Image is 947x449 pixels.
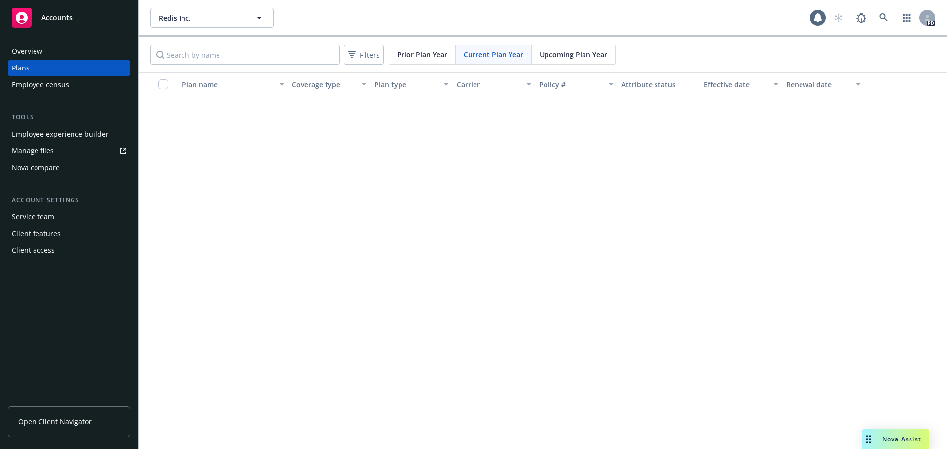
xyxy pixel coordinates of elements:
span: Filters [360,50,380,60]
div: Account settings [8,195,130,205]
button: Redis Inc. [150,8,274,28]
a: Switch app [897,8,916,28]
a: Service team [8,209,130,225]
button: Plan name [178,72,288,96]
div: Employee census [12,77,69,93]
div: Coverage type [292,79,356,90]
div: Attribute status [621,79,696,90]
button: Carrier [453,72,535,96]
span: Filters [346,48,382,62]
a: Manage files [8,143,130,159]
a: Nova compare [8,160,130,175]
div: Employee experience builder [12,126,109,142]
a: Employee census [8,77,130,93]
div: Client features [12,226,61,242]
button: Effective date [700,72,782,96]
span: Upcoming Plan Year [540,49,607,60]
span: Open Client Navigator [18,416,92,427]
div: Effective date [704,79,767,90]
input: Select all [158,79,168,89]
button: Renewal date [782,72,865,96]
div: Carrier [457,79,520,90]
div: Plans [12,60,30,76]
span: Prior Plan Year [397,49,447,60]
button: Attribute status [618,72,700,96]
button: Coverage type [288,72,370,96]
span: Redis Inc. [159,13,244,23]
button: Policy # [535,72,618,96]
div: Tools [8,112,130,122]
div: Plan name [182,79,273,90]
div: Policy # [539,79,603,90]
a: Overview [8,43,130,59]
div: Overview [12,43,42,59]
a: Employee experience builder [8,126,130,142]
div: Service team [12,209,54,225]
button: Nova Assist [862,429,929,449]
a: Client features [8,226,130,242]
div: Plan type [374,79,438,90]
div: Nova compare [12,160,60,175]
div: Client access [12,242,55,258]
a: Report a Bug [851,8,871,28]
div: Drag to move [862,429,874,449]
button: Plan type [370,72,453,96]
span: Accounts [41,14,73,22]
a: Plans [8,60,130,76]
div: Renewal date [786,79,850,90]
a: Search [874,8,894,28]
div: Manage files [12,143,54,159]
input: Search by name [150,45,340,65]
a: Accounts [8,4,130,32]
a: Start snowing [829,8,848,28]
button: Filters [344,45,384,65]
a: Client access [8,242,130,258]
span: Current Plan Year [464,49,523,60]
span: Nova Assist [882,435,921,443]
